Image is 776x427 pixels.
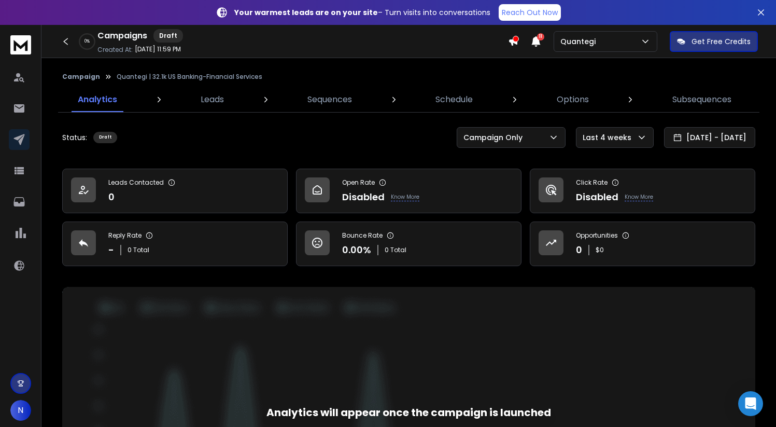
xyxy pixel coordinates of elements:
p: [DATE] 11:59 PM [135,45,181,53]
p: 0 [576,243,582,257]
p: Disabled [342,190,385,204]
p: 0.00 % [342,243,371,257]
div: Draft [93,132,117,143]
p: Bounce Rate [342,231,383,240]
p: Status: [62,132,87,143]
p: Disabled [576,190,618,204]
strong: Your warmest leads are on your site [234,7,378,18]
a: Open RateDisabledKnow More [296,169,521,213]
p: Schedule [435,93,473,106]
button: Get Free Credits [670,31,758,52]
a: Click RateDisabledKnow More [530,169,755,213]
p: Opportunities [576,231,618,240]
a: Sequences [301,87,358,112]
p: Analytics [78,93,117,106]
a: Reach Out Now [499,4,561,21]
p: 0 [108,190,115,204]
p: Get Free Credits [692,36,751,47]
p: Reach Out Now [502,7,558,18]
p: 0 Total [385,246,406,254]
a: Opportunities0$0 [530,222,755,266]
p: $ 0 [596,246,604,254]
button: N [10,400,31,421]
p: Reply Rate [108,231,142,240]
div: Analytics will appear once the campaign is launched [266,405,551,420]
p: Leads Contacted [108,178,164,187]
p: Open Rate [342,178,375,187]
a: Subsequences [666,87,738,112]
p: Campaign Only [463,132,527,143]
p: Sequences [307,93,352,106]
div: Open Intercom Messenger [738,391,763,416]
p: Leads [201,93,224,106]
p: 0 Total [128,246,149,254]
a: Leads [194,87,230,112]
p: – Turn visits into conversations [234,7,490,18]
a: Reply Rate-0 Total [62,222,288,266]
a: Schedule [429,87,479,112]
p: Know More [625,193,653,201]
a: Options [551,87,595,112]
p: Know More [391,193,419,201]
p: Click Rate [576,178,608,187]
p: Last 4 weeks [583,132,636,143]
p: 0 % [84,38,90,45]
a: Analytics [72,87,123,112]
h1: Campaigns [97,30,147,42]
p: Options [557,93,589,106]
p: Subsequences [672,93,731,106]
p: Created At: [97,46,133,54]
p: Quantegi [560,36,600,47]
span: 11 [537,33,544,40]
a: Leads Contacted0 [62,169,288,213]
button: Campaign [62,73,100,81]
p: Quantegi | 32.1k US Banking-Financial Services [117,73,262,81]
div: Draft [153,29,183,43]
button: [DATE] - [DATE] [664,127,755,148]
img: logo [10,35,31,54]
p: - [108,243,114,257]
a: Bounce Rate0.00%0 Total [296,222,521,266]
